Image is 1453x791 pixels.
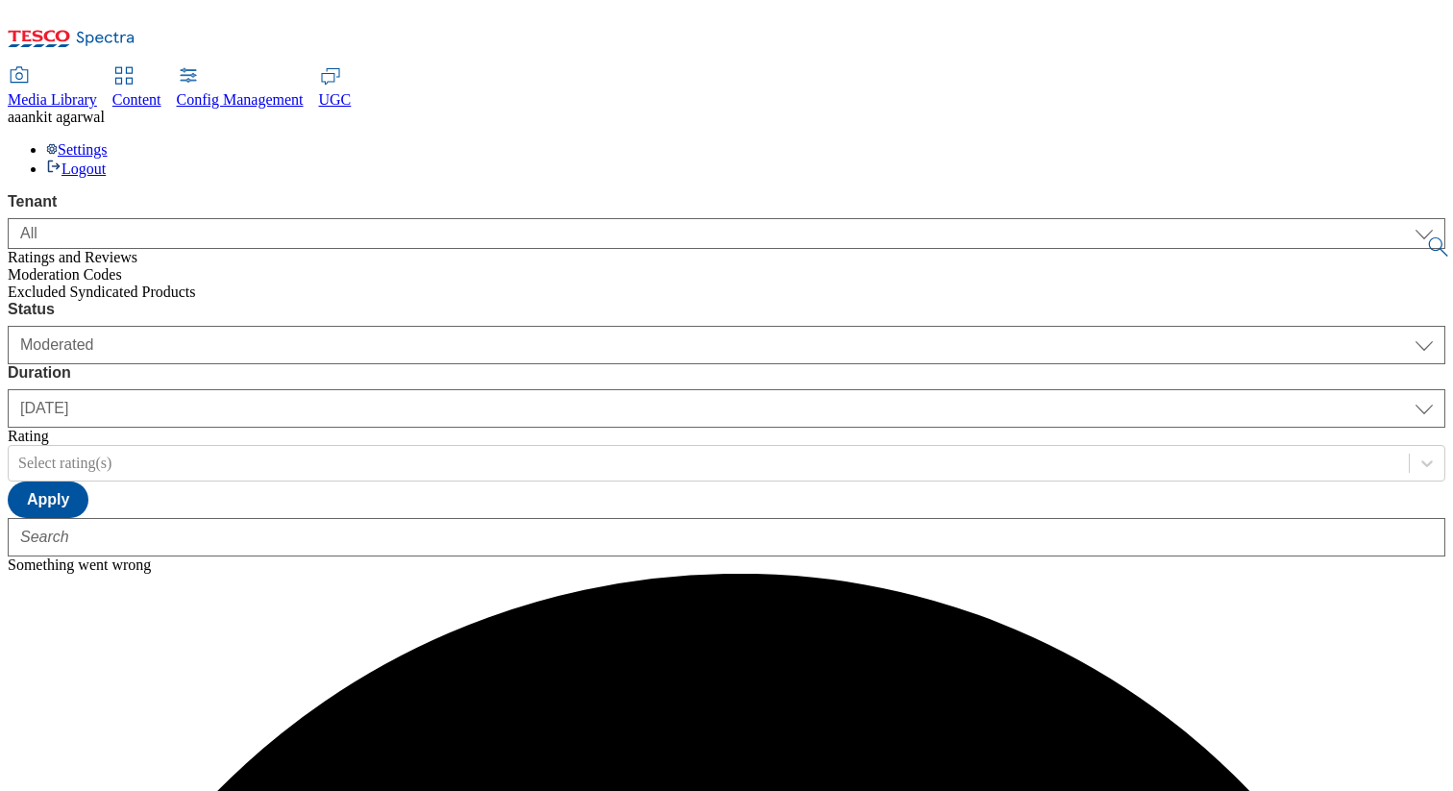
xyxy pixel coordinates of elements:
[112,68,161,109] a: Content
[319,68,352,109] a: UGC
[319,91,352,108] span: UGC
[46,141,108,158] a: Settings
[8,91,97,108] span: Media Library
[8,109,21,125] span: aa
[8,68,97,109] a: Media Library
[46,161,106,177] a: Logout
[8,482,88,518] button: Apply
[177,68,304,109] a: Config Management
[112,91,161,108] span: Content
[8,301,1445,318] label: Status
[177,91,304,108] span: Config Management
[8,193,1445,210] label: Tenant
[8,266,122,283] span: Moderation Codes
[8,556,151,573] span: Something went wrong
[8,249,137,265] span: Ratings and Reviews
[21,109,105,125] span: ankit agarwal
[8,284,196,300] span: Excluded Syndicated Products
[8,518,1445,556] input: Search
[8,364,1445,382] label: Duration
[8,428,49,444] label: Rating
